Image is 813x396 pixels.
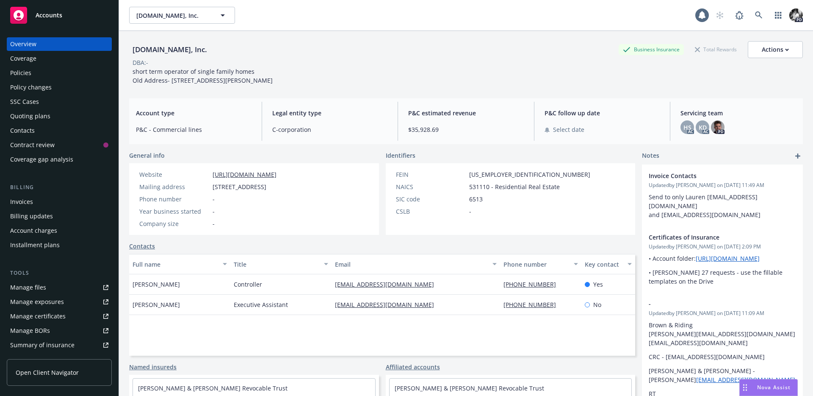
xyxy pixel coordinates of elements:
p: Send to only Lauren [EMAIL_ADDRESS][DOMAIN_NAME] and [EMAIL_ADDRESS][DOMAIN_NAME] [649,192,796,219]
a: Quoting plans [7,109,112,123]
div: Policy changes [10,81,52,94]
span: $35,928.69 [408,125,524,134]
div: Phone number [139,195,209,204]
button: Full name [129,254,230,274]
a: Coverage gap analysis [7,153,112,166]
a: Policies [7,66,112,80]
a: Contacts [7,124,112,137]
div: Certificates of InsuranceUpdatedby [PERSON_NAME] on [DATE] 2:09 PM• Account folder:[URL][DOMAIN_N... [642,226,803,293]
div: Billing [7,183,112,192]
div: Total Rewards [691,44,741,55]
a: [PERSON_NAME] & [PERSON_NAME] Revocable Trust [138,384,288,392]
img: photo [789,8,803,22]
div: Overview [10,37,36,51]
div: CSLB [396,207,466,216]
div: Email [335,260,487,269]
span: Servicing team [680,109,796,117]
div: [DOMAIN_NAME], Inc. [129,44,210,55]
span: - [213,219,215,228]
button: Nova Assist [739,379,798,396]
a: Billing updates [7,209,112,223]
div: Installment plans [10,238,60,252]
a: [EMAIL_ADDRESS][DOMAIN_NAME] [335,280,441,288]
div: Billing updates [10,209,53,223]
div: Year business started [139,207,209,216]
a: Account charges [7,224,112,237]
p: [PERSON_NAME] & [PERSON_NAME] - [PERSON_NAME] [649,366,796,384]
span: KD [699,123,707,132]
div: NAICS [396,182,466,191]
button: Title [230,254,332,274]
div: Title [234,260,319,269]
span: Updated by [PERSON_NAME] on [DATE] 11:49 AM [649,181,796,189]
a: Invoices [7,195,112,209]
span: Identifiers [386,151,415,160]
button: Key contact [581,254,635,274]
span: Yes [593,280,603,289]
span: - [213,195,215,204]
div: Key contact [585,260,622,269]
a: Policy changes [7,81,112,94]
span: 531110 - Residential Real Estate [469,182,560,191]
a: Start snowing [711,7,728,24]
div: Mailing address [139,182,209,191]
span: [PERSON_NAME] [133,300,180,309]
a: [URL][DOMAIN_NAME] [696,254,760,262]
span: Account type [136,109,252,117]
span: Executive Assistant [234,300,288,309]
a: Contract review [7,138,112,152]
span: Select date [553,125,584,134]
div: Tools [7,269,112,277]
a: Accounts [7,3,112,27]
a: [PERSON_NAME] & [PERSON_NAME] Revocable Trust [395,384,544,392]
p: • [PERSON_NAME] 27 requests - use the fillable templates on the Drive [649,268,796,286]
span: P&C follow up date [545,109,660,117]
div: Contacts [10,124,35,137]
span: Invoice Contacts [649,171,774,180]
p: Brown & Riding [PERSON_NAME][EMAIL_ADDRESS][DOMAIN_NAME] [EMAIL_ADDRESS][DOMAIN_NAME] [649,321,796,347]
div: Full name [133,260,218,269]
span: - [649,299,774,308]
a: add [793,151,803,161]
span: Controller [234,280,262,289]
div: Invoices [10,195,33,209]
a: SSC Cases [7,95,112,109]
div: Contract review [10,138,55,152]
div: Drag to move [740,379,750,396]
a: Manage certificates [7,310,112,323]
div: Company size [139,219,209,228]
a: Affiliated accounts [386,363,440,371]
div: Actions [762,42,789,58]
div: Coverage gap analysis [10,153,73,166]
div: SSC Cases [10,95,39,109]
div: Manage certificates [10,310,66,323]
a: Named insureds [129,363,177,371]
a: [PHONE_NUMBER] [503,280,563,288]
span: C-corporation [272,125,388,134]
div: Coverage [10,52,36,65]
div: FEIN [396,170,466,179]
span: [US_EMPLOYER_IDENTIFICATION_NUMBER] [469,170,590,179]
div: Invoice ContactsUpdatedby [PERSON_NAME] on [DATE] 11:49 AMSend to only Lauren [EMAIL_ADDRESS][DOM... [642,165,803,226]
span: - [469,207,471,216]
div: Summary of insurance [10,338,75,352]
a: Report a Bug [731,7,748,24]
button: Actions [748,41,803,58]
div: Account charges [10,224,57,237]
a: Overview [7,37,112,51]
a: Contacts [129,242,155,251]
a: [URL][DOMAIN_NAME] [213,170,277,178]
span: Notes [642,151,659,161]
div: SIC code [396,195,466,204]
div: Phone number [503,260,568,269]
a: Manage exposures [7,295,112,309]
div: Manage files [10,281,46,294]
a: Summary of insurance [7,338,112,352]
span: Updated by [PERSON_NAME] on [DATE] 11:09 AM [649,310,796,317]
div: Manage exposures [10,295,64,309]
div: DBA: - [133,58,148,67]
span: 6513 [469,195,483,204]
span: [STREET_ADDRESS] [213,182,266,191]
button: [DOMAIN_NAME], Inc. [129,7,235,24]
span: P&C estimated revenue [408,109,524,117]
